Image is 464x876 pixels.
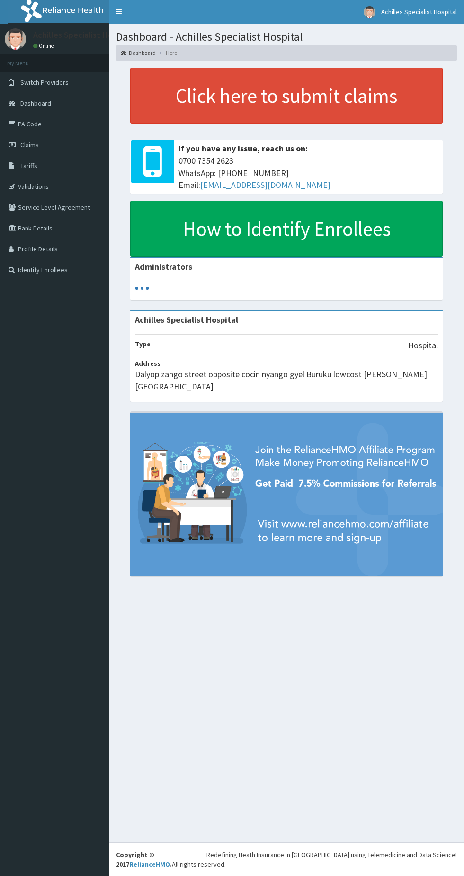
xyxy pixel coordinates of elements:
b: Type [135,340,151,348]
span: Switch Providers [20,78,69,87]
img: User Image [364,6,375,18]
div: Redefining Heath Insurance in [GEOGRAPHIC_DATA] using Telemedicine and Data Science! [206,850,457,859]
span: Achilles Specialist Hospital [381,8,457,16]
span: Claims [20,141,39,149]
p: Achilles Specialist Hospital [33,31,134,39]
span: Tariffs [20,161,37,170]
p: Dalyop zango street opposite cocin nyango gyel Buruku lowcost [PERSON_NAME][GEOGRAPHIC_DATA] [135,368,438,392]
strong: Copyright © 2017 . [116,850,172,868]
b: Administrators [135,261,192,272]
a: [EMAIL_ADDRESS][DOMAIN_NAME] [200,179,330,190]
span: Dashboard [20,99,51,107]
img: User Image [5,28,26,50]
strong: Achilles Specialist Hospital [135,314,238,325]
a: Online [33,43,56,49]
footer: All rights reserved. [109,842,464,876]
b: Address [135,359,161,368]
img: provider-team-banner.png [130,413,443,576]
a: How to Identify Enrollees [130,201,443,257]
svg: audio-loading [135,281,149,295]
h1: Dashboard - Achilles Specialist Hospital [116,31,457,43]
span: 0700 7354 2623 WhatsApp: [PHONE_NUMBER] Email: [178,155,438,191]
a: Click here to submit claims [130,68,443,124]
li: Here [157,49,177,57]
a: RelianceHMO [129,860,170,868]
b: If you have any issue, reach us on: [178,143,308,154]
p: Hospital [408,339,438,352]
a: Dashboard [121,49,156,57]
